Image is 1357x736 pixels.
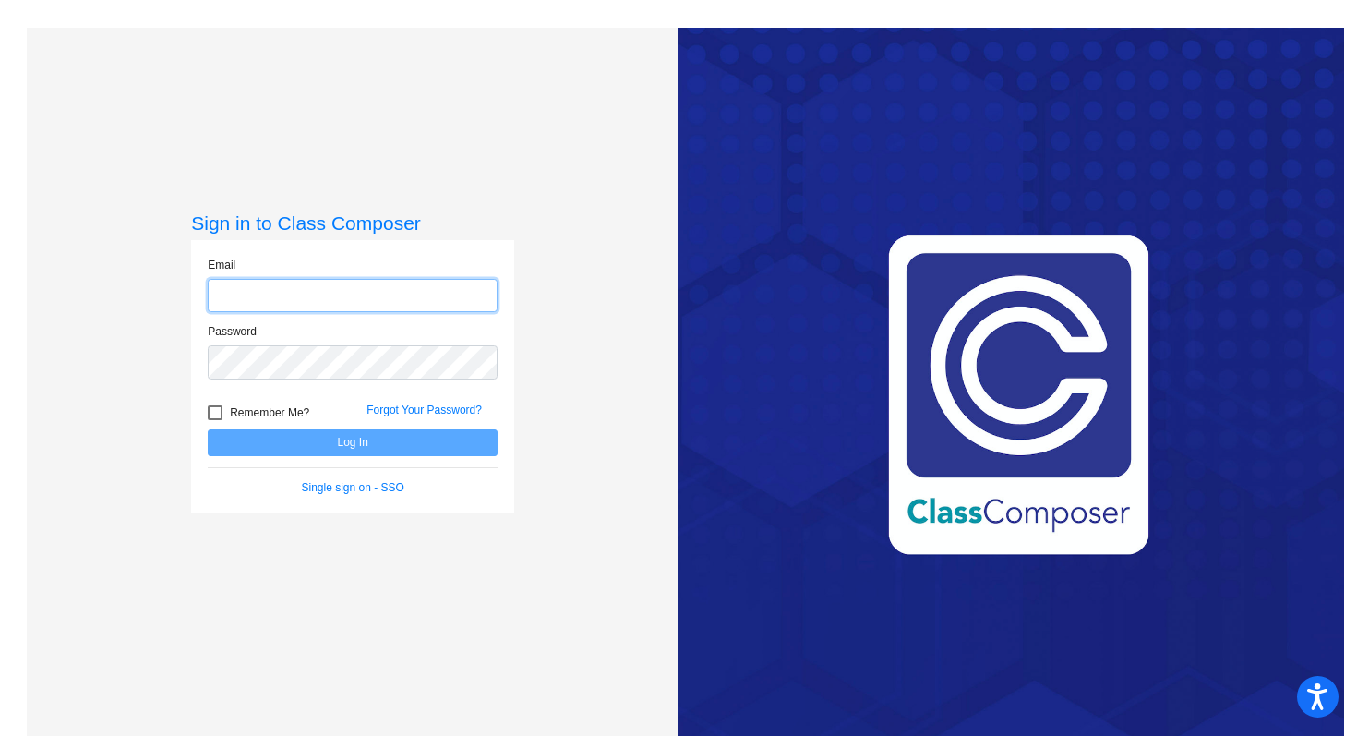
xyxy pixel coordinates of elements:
button: Log In [208,429,498,456]
h3: Sign in to Class Composer [191,211,514,235]
span: Remember Me? [230,402,309,424]
a: Forgot Your Password? [366,404,482,416]
a: Single sign on - SSO [302,481,404,494]
label: Password [208,323,257,340]
label: Email [208,257,235,273]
